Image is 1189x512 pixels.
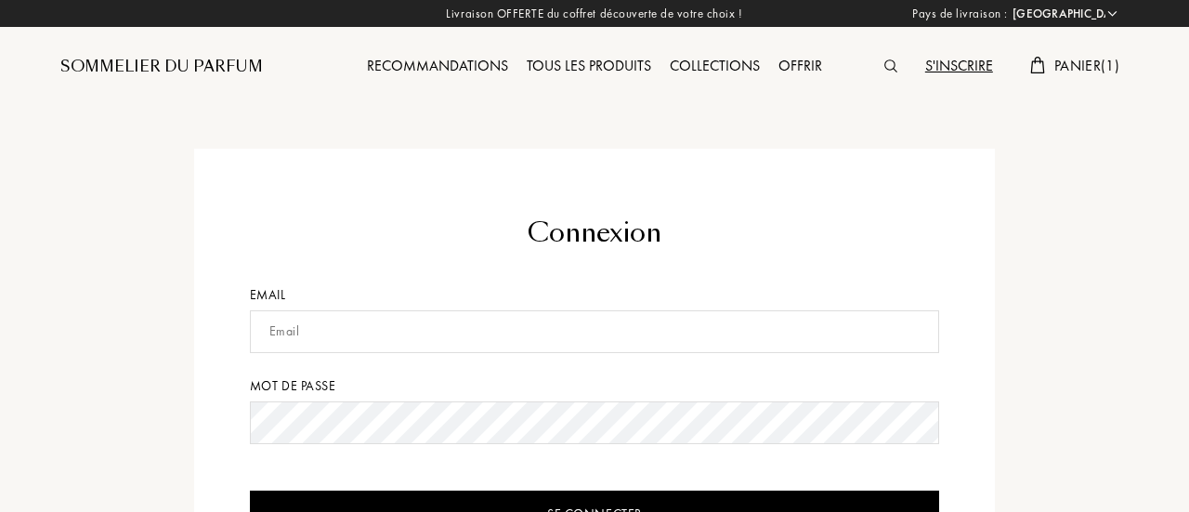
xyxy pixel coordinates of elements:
[517,55,660,79] div: Tous les produits
[912,5,1008,23] span: Pays de livraison :
[358,55,517,79] div: Recommandations
[517,56,660,75] a: Tous les produits
[916,55,1002,79] div: S'inscrire
[358,56,517,75] a: Recommandations
[250,285,940,305] div: Email
[660,55,769,79] div: Collections
[769,56,831,75] a: Offrir
[1030,57,1045,73] img: cart.svg
[250,214,940,253] div: Connexion
[250,376,940,396] div: Mot de passe
[916,56,1002,75] a: S'inscrire
[60,56,263,78] a: Sommelier du Parfum
[769,55,831,79] div: Offrir
[1054,56,1119,75] span: Panier ( 1 )
[250,310,940,353] input: Email
[660,56,769,75] a: Collections
[884,59,897,72] img: search_icn.svg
